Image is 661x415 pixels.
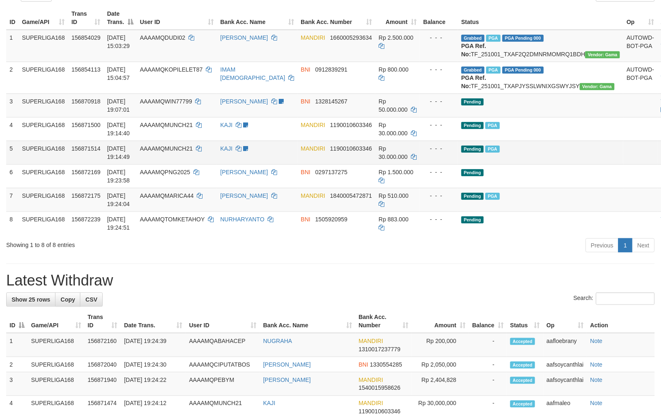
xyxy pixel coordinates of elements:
td: - [469,357,507,372]
span: [DATE] 19:14:40 [107,122,130,137]
a: Copy [55,293,80,307]
td: AAAAMQABAHACEP [186,333,260,357]
span: PGA Pending [502,67,544,74]
span: AAAAMQMUNCH21 [140,122,193,128]
span: Rp 800.000 [379,66,408,73]
a: [PERSON_NAME] [220,192,268,199]
td: 8 [6,211,19,235]
span: MANDIRI [301,34,325,41]
td: 156871940 [84,372,121,396]
td: SUPERLIGA168 [19,117,68,141]
span: Pending [461,216,484,223]
span: MANDIRI [359,400,383,407]
a: [PERSON_NAME] [263,377,311,383]
span: Copy 0912839291 to clipboard [315,66,347,73]
td: Rp 2,050,000 [412,357,469,372]
span: BNI [359,361,368,368]
span: MANDIRI [301,122,325,128]
span: Copy 1540015958626 to clipboard [359,385,400,391]
div: - - - [423,121,455,129]
a: NUGRAHA [263,338,292,344]
span: Rp 510.000 [379,192,408,199]
span: CSV [85,296,97,303]
span: 156854029 [72,34,101,41]
span: 156854113 [72,66,101,73]
td: 4 [6,117,19,141]
a: CSV [80,293,103,307]
th: Bank Acc. Number: activate to sort column ascending [355,309,412,333]
span: Copy 1328145267 to clipboard [315,98,347,105]
span: Copy 1190010603346 to clipboard [330,145,372,152]
span: Copy 1330554285 to clipboard [370,361,402,368]
span: PGA Pending [502,35,544,42]
span: Copy 1190010603346 to clipboard [330,122,372,128]
span: 156872175 [72,192,101,199]
a: [PERSON_NAME] [220,34,268,41]
a: 1 [618,238,632,252]
td: 1 [6,30,19,62]
td: 1 [6,333,28,357]
th: Status: activate to sort column ascending [507,309,543,333]
td: Rp 200,000 [412,333,469,357]
span: Copy 1310017237779 to clipboard [359,346,400,353]
div: - - - [423,168,455,176]
td: aafloebrany [543,333,587,357]
div: Showing 1 to 8 of 8 entries [6,237,269,249]
span: Copy 1505920959 to clipboard [315,216,347,223]
td: SUPERLIGA168 [28,372,84,396]
td: SUPERLIGA168 [28,333,84,357]
td: AUTOWD-BOT-PGA [623,30,658,62]
span: MANDIRI [301,192,325,199]
td: aafsoycanthlai [543,357,587,372]
th: ID [6,6,19,30]
a: KAJI [220,122,233,128]
td: 156872160 [84,333,121,357]
b: PGA Ref. No: [461,43,486,58]
th: Amount: activate to sort column ascending [412,309,469,333]
span: Copy 1660005293634 to clipboard [330,34,372,41]
td: SUPERLIGA168 [19,211,68,235]
span: MANDIRI [359,377,383,383]
td: 2 [6,62,19,94]
td: SUPERLIGA168 [19,188,68,211]
span: Copy 1190010603346 to clipboard [359,408,400,415]
span: BNI [301,216,310,223]
span: [DATE] 15:04:57 [107,66,130,81]
a: [PERSON_NAME] [220,98,268,105]
th: Bank Acc. Number: activate to sort column ascending [297,6,375,30]
td: [DATE] 19:24:22 [121,372,186,396]
span: Marked by aafmaleo [485,146,500,153]
span: [DATE] 19:24:51 [107,216,130,231]
input: Search: [596,293,655,305]
td: SUPERLIGA168 [19,141,68,164]
th: Op: activate to sort column ascending [543,309,587,333]
td: [DATE] 19:24:30 [121,357,186,372]
th: Game/API: activate to sort column ascending [19,6,68,30]
span: Rp 1.500.000 [379,169,413,175]
span: Copy [60,296,75,303]
td: AAAAMQPEBYM [186,372,260,396]
span: Marked by aafsoycanthlai [486,35,501,42]
td: 3 [6,372,28,396]
span: Grabbed [461,67,485,74]
th: Date Trans.: activate to sort column ascending [121,309,186,333]
span: BNI [301,98,310,105]
a: [PERSON_NAME] [263,361,311,368]
span: Accepted [510,338,535,345]
span: AAAAMQKOPILELET87 [140,66,203,73]
span: Copy 0297137275 to clipboard [315,169,347,175]
div: - - - [423,215,455,223]
span: MANDIRI [359,338,383,344]
a: KAJI [263,400,275,407]
th: User ID: activate to sort column ascending [186,309,260,333]
span: Show 25 rows [12,296,50,303]
th: ID: activate to sort column descending [6,309,28,333]
span: Rp 30.000.000 [379,145,408,160]
div: - - - [423,144,455,153]
td: SUPERLIGA168 [28,357,84,372]
th: Bank Acc. Name: activate to sort column ascending [260,309,355,333]
span: [DATE] 19:07:01 [107,98,130,113]
td: 156872040 [84,357,121,372]
span: Rp 2.500.000 [379,34,413,41]
span: BNI [301,169,310,175]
